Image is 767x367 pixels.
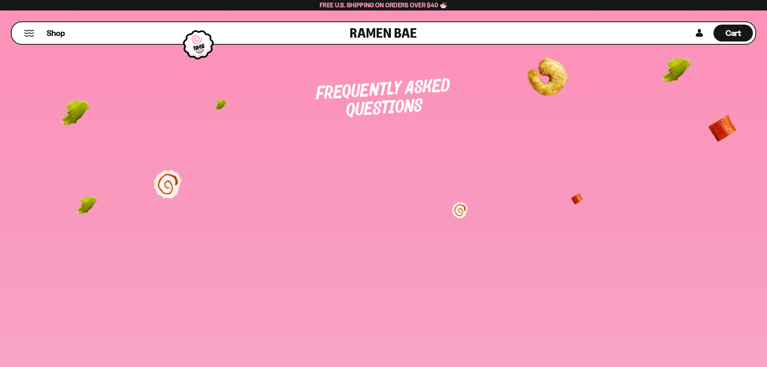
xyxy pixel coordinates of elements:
[315,77,451,120] span: Frequently Asked Questions
[320,1,447,9] span: Free U.S. Shipping on Orders over $40 🍜
[713,22,753,44] a: Cart
[47,28,65,39] span: Shop
[726,28,741,38] span: Cart
[47,25,65,41] a: Shop
[24,30,35,37] button: Mobile Menu Trigger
